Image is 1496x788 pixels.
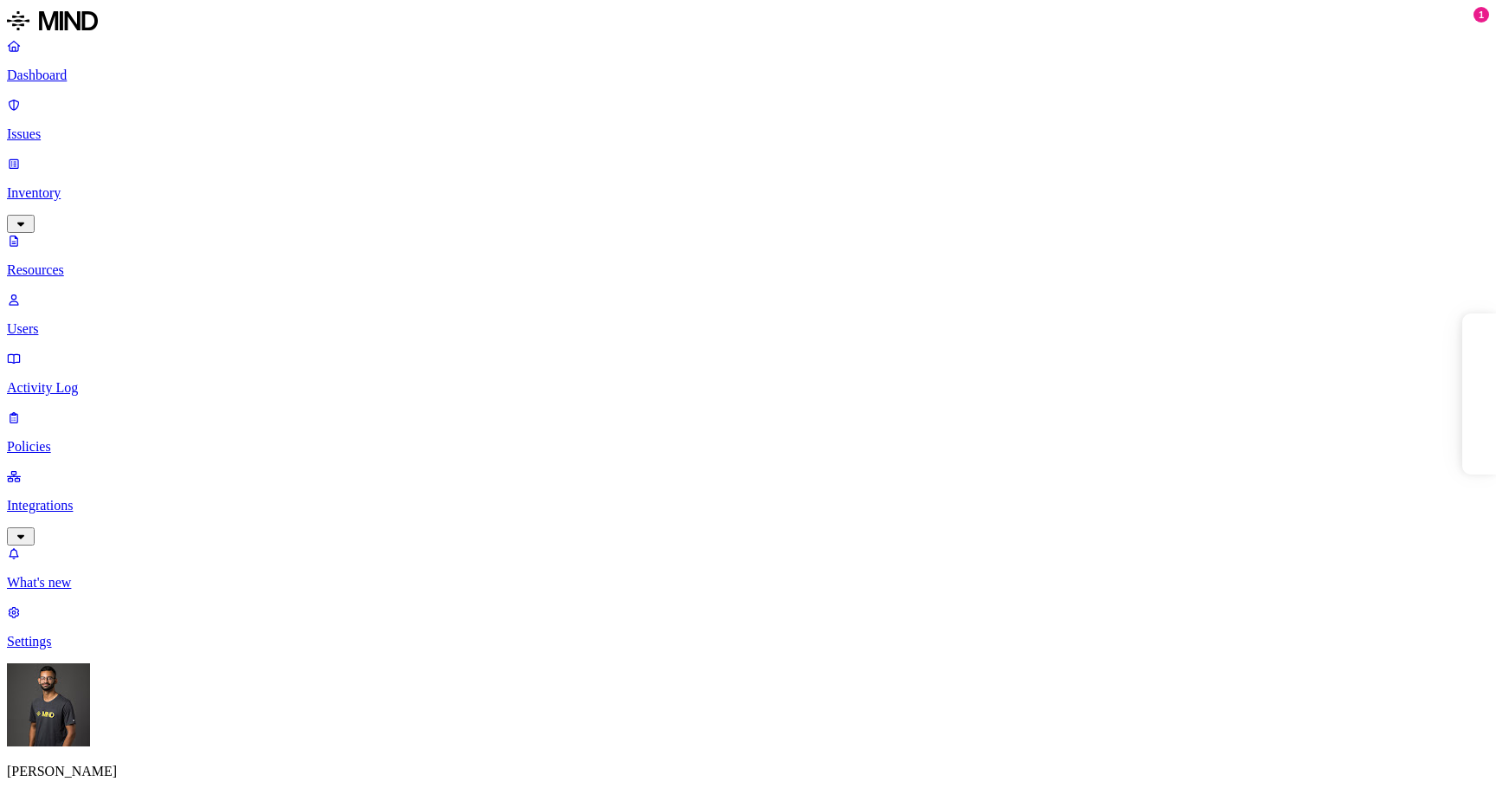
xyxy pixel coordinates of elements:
[7,7,1489,38] a: MIND
[7,634,1489,649] p: Settings
[1473,7,1489,23] div: 1
[7,97,1489,142] a: Issues
[7,321,1489,337] p: Users
[7,663,90,746] img: Amit Cohen
[7,351,1489,396] a: Activity Log
[7,410,1489,455] a: Policies
[7,604,1489,649] a: Settings
[7,439,1489,455] p: Policies
[7,262,1489,278] p: Resources
[7,68,1489,83] p: Dashboard
[7,38,1489,83] a: Dashboard
[7,7,98,35] img: MIND
[7,126,1489,142] p: Issues
[7,233,1489,278] a: Resources
[7,380,1489,396] p: Activity Log
[7,468,1489,543] a: Integrations
[7,498,1489,513] p: Integrations
[7,546,1489,591] a: What's new
[7,156,1489,230] a: Inventory
[7,575,1489,591] p: What's new
[7,185,1489,201] p: Inventory
[7,292,1489,337] a: Users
